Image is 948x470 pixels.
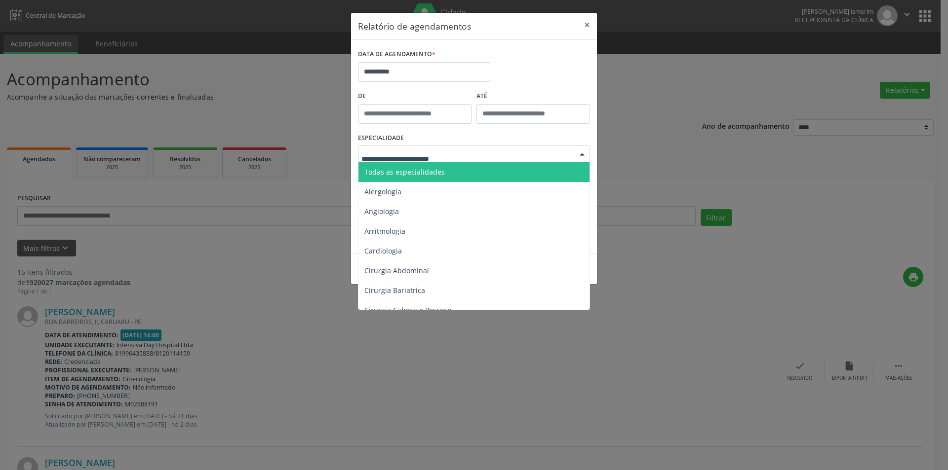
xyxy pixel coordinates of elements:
[364,286,425,295] span: Cirurgia Bariatrica
[364,167,445,177] span: Todas as especialidades
[364,305,451,315] span: Cirurgia Cabeça e Pescoço
[364,266,429,275] span: Cirurgia Abdominal
[364,187,401,196] span: Alergologia
[358,89,472,104] label: De
[364,246,402,255] span: Cardiologia
[577,13,597,37] button: Close
[358,20,471,33] h5: Relatório de agendamentos
[358,47,435,62] label: DATA DE AGENDAMENTO
[364,207,399,216] span: Angiologia
[364,226,405,236] span: Arritmologia
[358,131,404,146] label: ESPECIALIDADE
[476,89,590,104] label: ATÉ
